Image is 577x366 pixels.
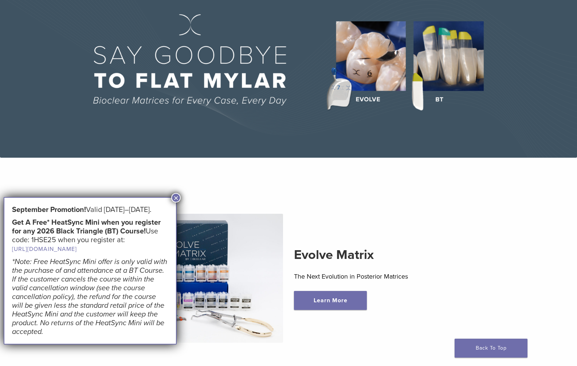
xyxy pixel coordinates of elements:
[294,291,367,310] a: Learn More
[294,246,492,264] h2: Evolve Matrix
[12,218,161,236] strong: Get A Free* HeatSync Mini when you register for any 2026 Black Triangle (BT) Course!
[294,271,492,282] p: The Next Evolution in Posterior Matrices
[12,205,86,214] strong: September Promotion!
[12,205,168,214] h5: Valid [DATE]–[DATE].
[12,218,168,253] h5: Use code: 1HSE25 when you register at:
[12,257,167,336] em: *Note: Free HeatSync Mini offer is only valid with the purchase of and attendance at a BT Course....
[12,245,77,253] a: [URL][DOMAIN_NAME]
[86,214,283,343] img: Evolve Matrix
[171,193,181,202] button: Close
[455,339,527,358] a: Back To Top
